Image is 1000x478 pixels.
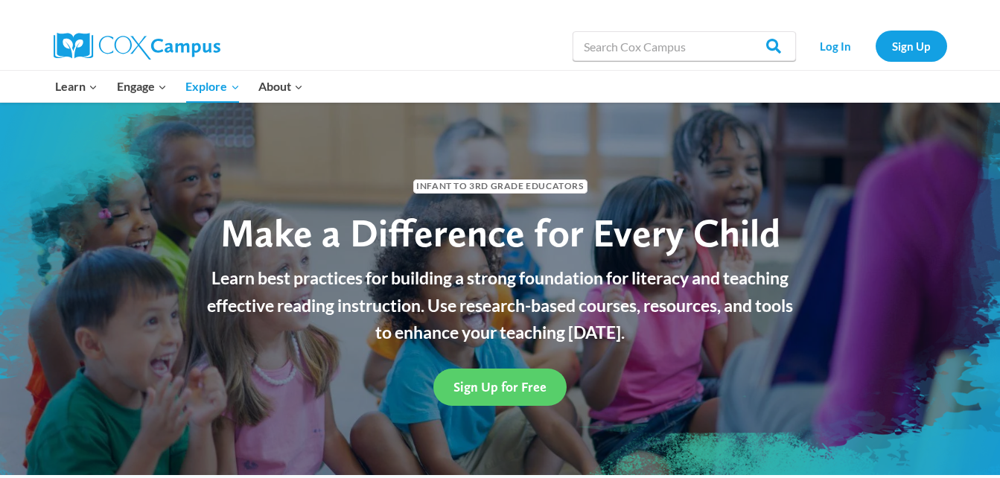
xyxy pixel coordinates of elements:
span: Explore [185,77,239,96]
span: Engage [117,77,167,96]
a: Sign Up [876,31,947,61]
a: Sign Up for Free [433,369,567,405]
span: Make a Difference for Every Child [220,209,780,256]
img: Cox Campus [54,33,220,60]
input: Search Cox Campus [573,31,796,61]
span: Infant to 3rd Grade Educators [413,179,587,194]
nav: Primary Navigation [46,71,313,102]
p: Learn best practices for building a strong foundation for literacy and teaching effective reading... [199,264,802,346]
span: About [258,77,303,96]
a: Log In [803,31,868,61]
span: Learn [55,77,98,96]
nav: Secondary Navigation [803,31,947,61]
span: Sign Up for Free [453,379,547,395]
